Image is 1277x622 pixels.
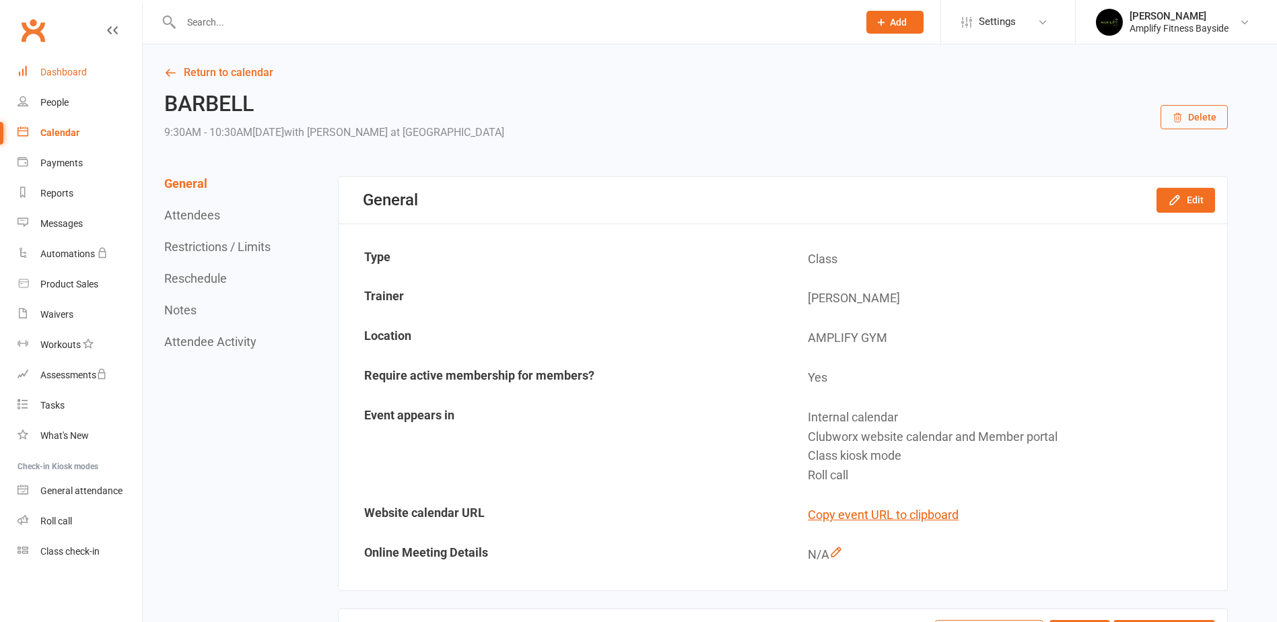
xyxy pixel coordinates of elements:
[40,516,72,526] div: Roll call
[808,427,1216,447] div: Clubworx website calendar and Member portal
[164,335,256,349] button: Attendee Activity
[40,97,69,108] div: People
[284,126,388,139] span: with [PERSON_NAME]
[808,408,1216,427] div: Internal calendar
[340,536,782,574] td: Online Meeting Details
[808,545,1216,565] div: N/A
[40,279,98,289] div: Product Sales
[40,158,83,168] div: Payments
[164,176,207,191] button: General
[784,359,1226,397] td: Yes
[18,330,142,360] a: Workouts
[1161,105,1228,129] button: Delete
[18,360,142,390] a: Assessments
[1096,9,1123,36] img: thumb_image1596355059.png
[18,209,142,239] a: Messages
[18,537,142,567] a: Class kiosk mode
[40,370,107,380] div: Assessments
[890,17,907,28] span: Add
[866,11,924,34] button: Add
[18,88,142,118] a: People
[18,118,142,148] a: Calendar
[40,127,79,138] div: Calendar
[18,300,142,330] a: Waivers
[40,309,73,320] div: Waivers
[40,339,81,350] div: Workouts
[40,546,100,557] div: Class check-in
[390,126,504,139] span: at [GEOGRAPHIC_DATA]
[1157,188,1215,212] button: Edit
[340,240,782,279] td: Type
[340,319,782,357] td: Location
[18,178,142,209] a: Reports
[164,63,1228,82] a: Return to calendar
[40,67,87,77] div: Dashboard
[808,466,1216,485] div: Roll call
[18,269,142,300] a: Product Sales
[164,240,271,254] button: Restrictions / Limits
[784,279,1226,318] td: [PERSON_NAME]
[18,148,142,178] a: Payments
[40,218,83,229] div: Messages
[40,485,123,496] div: General attendance
[979,7,1016,37] span: Settings
[164,303,197,317] button: Notes
[40,400,65,411] div: Tasks
[18,476,142,506] a: General attendance kiosk mode
[16,13,50,47] a: Clubworx
[808,446,1216,466] div: Class kiosk mode
[164,271,227,285] button: Reschedule
[18,390,142,421] a: Tasks
[18,421,142,451] a: What's New
[18,57,142,88] a: Dashboard
[784,240,1226,279] td: Class
[164,123,504,142] div: 9:30AM - 10:30AM[DATE]
[1130,22,1229,34] div: Amplify Fitness Bayside
[40,188,73,199] div: Reports
[164,92,504,116] h2: BARBELL
[340,359,782,397] td: Require active membership for members?
[1130,10,1229,22] div: [PERSON_NAME]
[177,13,849,32] input: Search...
[363,191,418,209] div: General
[18,506,142,537] a: Roll call
[808,506,959,525] button: Copy event URL to clipboard
[164,208,220,222] button: Attendees
[784,319,1226,357] td: AMPLIFY GYM
[340,279,782,318] td: Trainer
[40,430,89,441] div: What's New
[340,399,782,495] td: Event appears in
[40,248,95,259] div: Automations
[340,496,782,534] td: Website calendar URL
[18,239,142,269] a: Automations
